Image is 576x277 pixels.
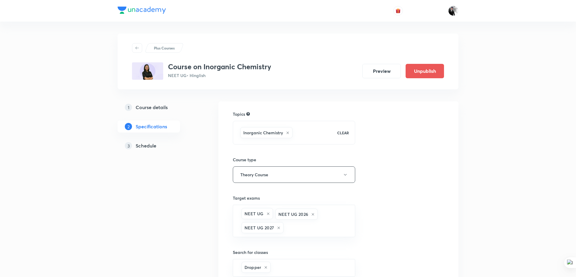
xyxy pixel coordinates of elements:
h6: NEET UG [244,210,263,217]
p: CLEAR [337,130,349,136]
p: Plus Courses [154,45,175,51]
img: Company Logo [118,7,166,14]
p: 3 [125,142,132,149]
button: Preview [362,64,401,78]
h6: Topics [233,111,245,117]
h6: Target exams [233,195,355,201]
h6: NEET UG 2026 [278,211,308,217]
h5: Specifications [136,123,167,130]
img: F9523925-E8C5-4613-AB2B-1C13C3F803D4_plus.png [132,62,163,80]
p: 2 [125,123,132,130]
h6: NEET UG 2027 [244,225,274,231]
button: avatar [393,6,403,16]
a: Company Logo [118,7,166,15]
button: Open [352,220,353,222]
button: Unpublish [406,64,444,78]
h5: Schedule [136,142,156,149]
h3: Course on Inorganic Chemistry [168,62,271,71]
a: 3Schedule [118,140,199,152]
img: avatar [395,8,401,13]
h6: Course type [233,156,355,163]
a: 1Course details [118,101,199,113]
h6: Dropper [244,264,261,270]
p: NEET UG • Hinglish [168,72,271,79]
h6: Search for classes [233,249,355,255]
img: Nagesh M [448,6,458,16]
div: Search for topics [246,111,250,117]
button: Theory Course [233,166,355,183]
h5: Course details [136,104,168,111]
button: Open [352,267,353,269]
p: 1 [125,104,132,111]
h6: Inorganic Chemistry [243,130,283,136]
